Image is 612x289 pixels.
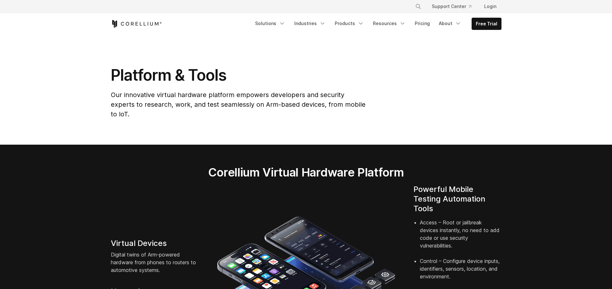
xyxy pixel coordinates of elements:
div: Navigation Menu [407,1,501,12]
a: Support Center [427,1,476,12]
h1: Platform & Tools [111,66,367,85]
li: Access – Root or jailbreak devices instantly, no need to add code or use security vulnerabilities. [420,219,501,257]
a: Resources [369,18,410,29]
a: Solutions [251,18,289,29]
a: Products [331,18,368,29]
a: Industries [290,18,330,29]
span: Our innovative virtual hardware platform empowers developers and security experts to research, wo... [111,91,366,118]
p: Digital twins of Arm-powered hardware from phones to routers to automotive systems. [111,251,199,274]
button: Search [412,1,424,12]
a: Corellium Home [111,20,162,28]
h4: Virtual Devices [111,239,199,248]
div: Navigation Menu [251,18,501,30]
h4: Powerful Mobile Testing Automation Tools [413,185,501,213]
a: Login [479,1,501,12]
a: Free Trial [472,18,501,30]
li: Control – Configure device inputs, identifiers, sensors, location, and environment. [420,257,501,288]
a: About [435,18,465,29]
h2: Corellium Virtual Hardware Platform [178,165,434,179]
a: Pricing [411,18,434,29]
